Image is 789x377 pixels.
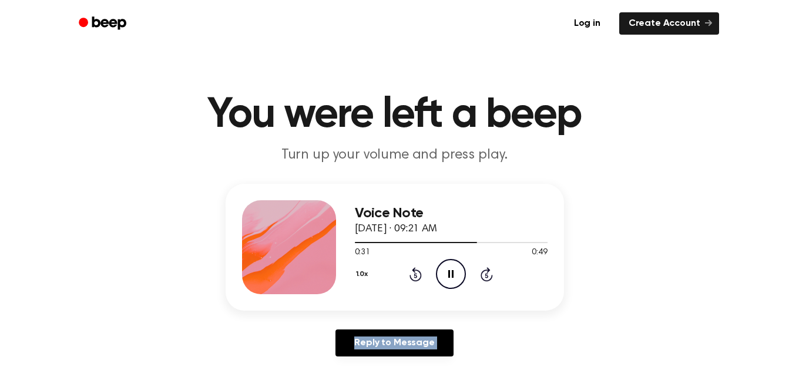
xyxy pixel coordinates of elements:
a: Beep [70,12,137,35]
span: 0:31 [355,247,370,259]
span: [DATE] · 09:21 AM [355,224,437,234]
a: Log in [562,10,612,37]
a: Reply to Message [335,329,453,356]
a: Create Account [619,12,719,35]
span: 0:49 [532,247,547,259]
h3: Voice Note [355,206,548,221]
h1: You were left a beep [94,94,696,136]
p: Turn up your volume and press play. [169,146,620,165]
button: 1.0x [355,264,372,284]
